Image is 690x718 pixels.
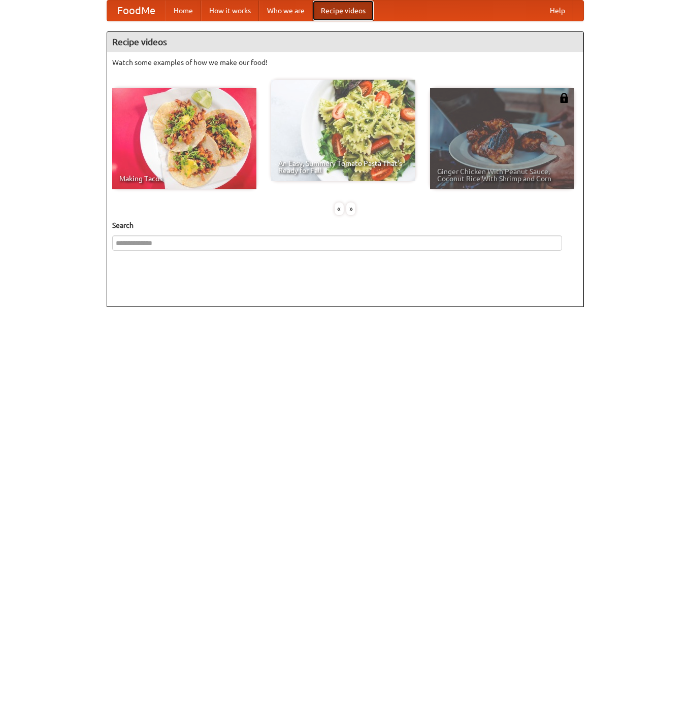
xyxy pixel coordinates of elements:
a: Who we are [259,1,313,21]
a: FoodMe [107,1,166,21]
h5: Search [112,220,578,230]
a: Making Tacos [112,88,256,189]
div: « [335,202,344,215]
a: An Easy, Summery Tomato Pasta That's Ready for Fall [271,80,415,181]
a: Help [542,1,573,21]
a: How it works [201,1,259,21]
a: Recipe videos [313,1,374,21]
h4: Recipe videos [107,32,583,52]
a: Home [166,1,201,21]
p: Watch some examples of how we make our food! [112,57,578,67]
div: » [346,202,355,215]
span: An Easy, Summery Tomato Pasta That's Ready for Fall [278,160,408,174]
span: Making Tacos [119,175,249,182]
img: 483408.png [559,93,569,103]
